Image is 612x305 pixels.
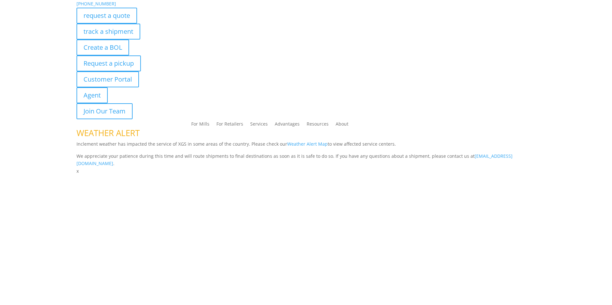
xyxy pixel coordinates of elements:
[336,122,348,129] a: About
[76,87,108,103] a: Agent
[76,188,535,195] p: Complete the form below and a member of our team will be in touch within 24 hours.
[76,8,137,24] a: request a quote
[275,122,300,129] a: Advantages
[76,167,535,175] p: x
[76,175,535,188] h1: Contact Us
[76,1,116,7] a: [PHONE_NUMBER]
[76,40,129,55] a: Create a BOL
[76,55,141,71] a: Request a pickup
[216,122,243,129] a: For Retailers
[307,122,329,129] a: Resources
[191,122,209,129] a: For Mills
[287,141,328,147] a: Weather Alert Map
[76,127,140,139] span: WEATHER ALERT
[76,152,535,168] p: We appreciate your patience during this time and will route shipments to final destinations as so...
[76,140,535,152] p: Inclement weather has impacted the service of XGS in some areas of the country. Please check our ...
[76,24,140,40] a: track a shipment
[250,122,268,129] a: Services
[76,103,133,119] a: Join Our Team
[76,71,139,87] a: Customer Portal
